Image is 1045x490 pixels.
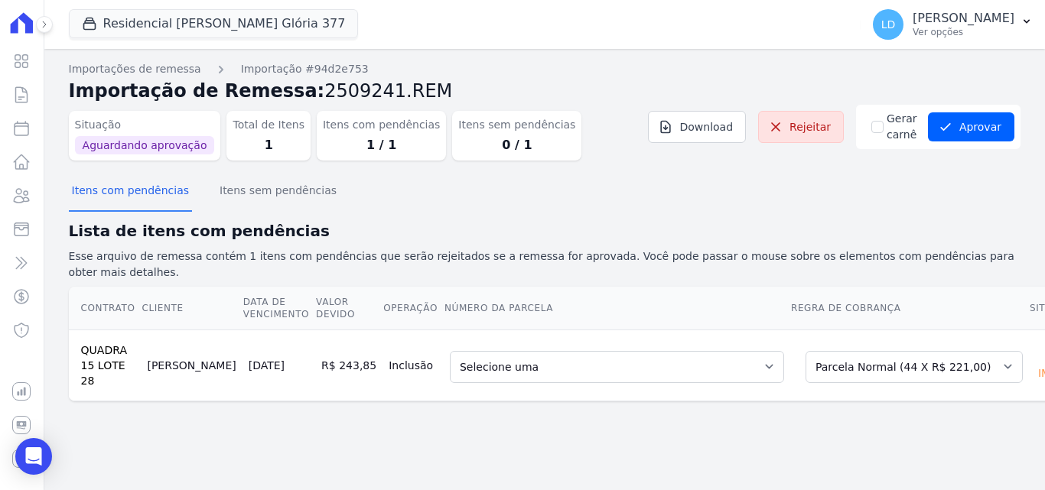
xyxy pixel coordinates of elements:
[315,329,383,401] td: R$ 243,85
[233,117,304,133] dt: Total de Itens
[324,80,452,102] span: 2509241.REM
[15,438,52,475] div: Open Intercom Messenger
[458,117,575,133] dt: Itens sem pendências
[383,329,444,401] td: Inclusão
[81,344,127,387] a: QUADRA 15 LOTE 28
[141,287,242,330] th: Cliente
[881,19,896,30] span: LD
[69,248,1021,281] p: Esse arquivo de remessa contém 1 itens com pendências que serão rejeitados se a remessa for aprov...
[69,77,1021,105] h2: Importação de Remessa:
[75,117,215,133] dt: Situação
[444,287,790,330] th: Número da Parcela
[69,219,1021,242] h2: Lista de itens com pendências
[69,9,359,38] button: Residencial [PERSON_NAME] Glória 377
[913,11,1014,26] p: [PERSON_NAME]
[69,61,201,77] a: Importações de remessa
[69,61,1021,77] nav: Breadcrumb
[243,287,315,330] th: Data de Vencimento
[790,287,1029,330] th: Regra de Cobrança
[315,287,383,330] th: Valor devido
[383,287,444,330] th: Operação
[323,136,440,154] dd: 1 / 1
[243,329,315,401] td: [DATE]
[758,111,844,143] a: Rejeitar
[928,112,1014,141] button: Aprovar
[913,26,1014,38] p: Ver opções
[141,329,242,401] td: [PERSON_NAME]
[861,3,1045,46] button: LD [PERSON_NAME] Ver opções
[887,111,919,143] label: Gerar carnê
[323,117,440,133] dt: Itens com pendências
[69,172,192,212] button: Itens com pendências
[648,111,746,143] a: Download
[458,136,575,154] dd: 0 / 1
[216,172,340,212] button: Itens sem pendências
[75,136,215,154] span: Aguardando aprovação
[69,287,142,330] th: Contrato
[233,136,304,154] dd: 1
[241,61,369,77] a: Importação #94d2e753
